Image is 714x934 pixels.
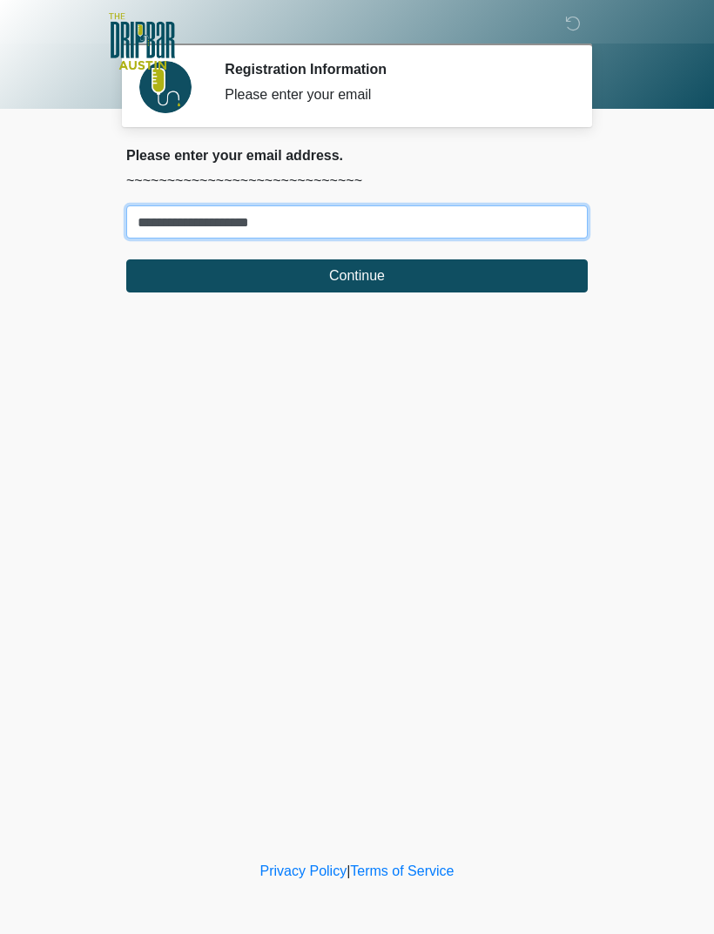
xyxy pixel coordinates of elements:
div: Please enter your email [225,84,562,105]
p: ~~~~~~~~~~~~~~~~~~~~~~~~~~~~~ [126,171,588,192]
a: Terms of Service [350,863,454,878]
a: Privacy Policy [260,863,347,878]
a: | [347,863,350,878]
h2: Please enter your email address. [126,147,588,164]
button: Continue [126,259,588,292]
img: The DRIPBaR - Austin The Domain Logo [109,13,175,70]
img: Agent Avatar [139,61,192,113]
